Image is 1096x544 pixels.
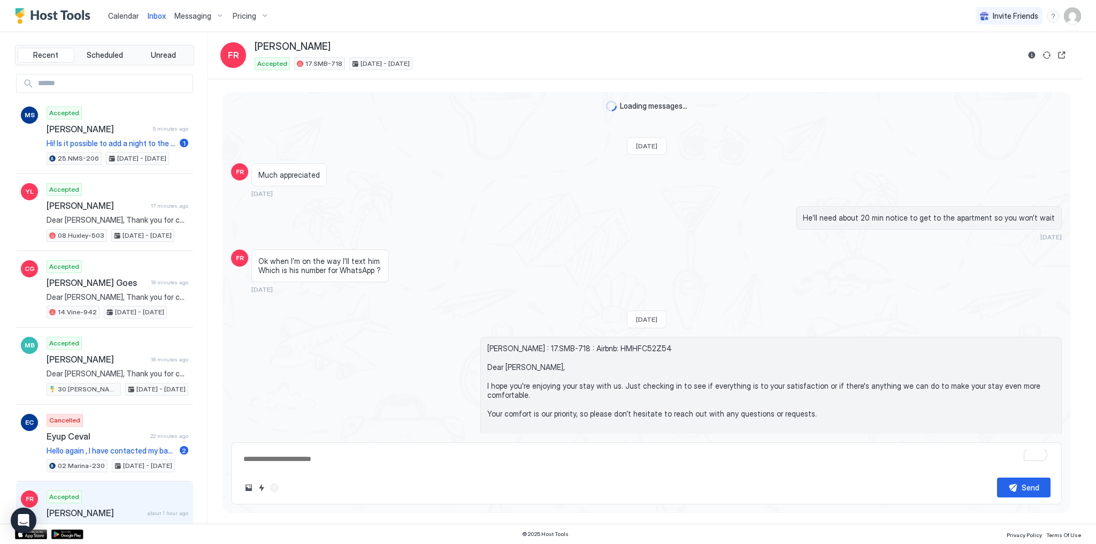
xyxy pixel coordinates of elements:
[489,432,519,442] span: status
[251,190,273,198] span: [DATE]
[1025,49,1038,62] button: Reservation information
[49,415,80,425] span: Cancelled
[1040,49,1053,62] button: Sync reservation
[258,256,382,275] span: Ok when I’m on the way I’ll text him Which is his number for WhatsApp ?
[1055,49,1068,62] button: Open reservation
[993,11,1038,21] span: Invite Friends
[47,354,147,365] span: [PERSON_NAME]
[25,110,35,120] span: MS
[58,461,105,471] span: 02.Marina-230
[487,344,1055,419] span: [PERSON_NAME] : 17.SMB-718 : Airbnb: HMHFC52Z54 Dear [PERSON_NAME], I hope you're enjoying your s...
[15,45,194,65] div: tab-group
[151,202,188,209] span: 17 minutes ago
[47,292,188,302] span: Dear [PERSON_NAME], Thank you for choosing to stay at our apartment. We hope you’ve enjoyed every...
[87,50,123,60] span: Scheduled
[47,446,175,456] span: Hello again , I have contacted my bank, and they confirmed that a refund can still be processed t...
[242,481,255,494] button: Upload image
[151,50,176,60] span: Unread
[151,279,188,286] span: 18 minutes ago
[1040,233,1062,241] span: [DATE]
[1007,528,1042,540] a: Privacy Policy
[1047,10,1060,22] div: menu
[108,11,139,20] span: Calendar
[25,418,34,427] span: EC
[182,447,186,455] span: 2
[49,185,79,194] span: Accepted
[136,384,186,394] span: [DATE] - [DATE]
[47,508,143,518] span: [PERSON_NAME]
[236,167,244,177] span: FR
[522,531,569,538] span: © 2025 Host Tools
[183,139,186,147] span: 1
[76,48,133,63] button: Scheduled
[148,11,166,20] span: Inbox
[34,74,193,93] input: Input Field
[564,432,621,442] span: Message Rule
[152,125,188,132] span: 5 minutes ago
[47,431,146,442] span: Eyup Ceval
[620,101,687,111] span: Loading messages...
[33,50,58,60] span: Recent
[255,41,331,53] span: [PERSON_NAME]
[228,49,239,62] span: FR
[25,341,35,350] span: MB
[18,48,74,63] button: Recent
[51,530,83,539] a: Google Play Store
[58,384,118,394] span: 30.[PERSON_NAME]-510
[122,231,172,240] span: [DATE] - [DATE]
[147,510,188,517] span: about 1 hour ago
[47,200,147,211] span: [PERSON_NAME]
[236,253,244,263] span: FR
[47,369,188,379] span: Dear [PERSON_NAME], Thank you for choosing to stay at our apartment. We hope you’ve enjoyed every...
[58,307,97,317] span: 14.Vine-942
[361,59,410,69] span: [DATE] - [DATE]
[58,231,104,240] span: 08.Huxley-503
[25,264,35,274] span: CG
[15,530,47,539] a: App Store
[26,187,34,197] span: YL
[255,481,268,494] button: Quick reply
[108,10,139,21] a: Calendar
[233,11,256,21] span: Pricing
[49,492,79,502] span: Accepted
[1007,532,1042,538] span: Privacy Policy
[174,11,211,21] span: Messaging
[47,277,147,288] span: [PERSON_NAME] Goes
[117,154,166,163] span: [DATE] - [DATE]
[135,48,191,63] button: Unread
[242,449,1051,469] textarea: To enrich screen reader interactions, please activate Accessibility in Grammarly extension settings
[1046,528,1081,540] a: Terms Of Use
[636,315,657,323] span: [DATE]
[115,307,164,317] span: [DATE] - [DATE]
[151,356,188,363] span: 18 minutes ago
[305,59,342,69] span: 17.SMB-718
[26,494,34,504] span: FR
[606,101,617,111] div: loading
[1046,532,1081,538] span: Terms Of Use
[1064,7,1081,25] div: User profile
[123,461,172,471] span: [DATE] - [DATE]
[47,139,175,148] span: Hi! Is it possible to add a night to the booking - [DATE] (till 21st)?
[803,213,1055,223] span: He’ll need about 20 min notice to get to the apartment so you won’t wait
[257,59,287,69] span: Accepted
[49,338,79,348] span: Accepted
[15,8,95,24] a: Host Tools Logo
[47,215,188,225] span: Dear [PERSON_NAME], Thank you for choosing to stay at our apartment. We hope you’ve enjoyed every...
[997,478,1051,497] button: Send
[11,508,36,533] div: Open Intercom Messenger
[258,170,320,180] span: Much appreciated
[150,433,188,440] span: 22 minutes ago
[148,10,166,21] a: Inbox
[251,285,273,293] span: [DATE]
[49,262,79,271] span: Accepted
[49,108,79,118] span: Accepted
[47,124,148,134] span: [PERSON_NAME]
[1022,482,1039,493] div: Send
[47,523,188,532] span: Dear [PERSON_NAME], Could you please provide the recipient's details so we can arrange the shipme...
[58,154,99,163] span: 25.NMS-206
[636,142,657,150] span: [DATE]
[524,432,560,442] span: Delivery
